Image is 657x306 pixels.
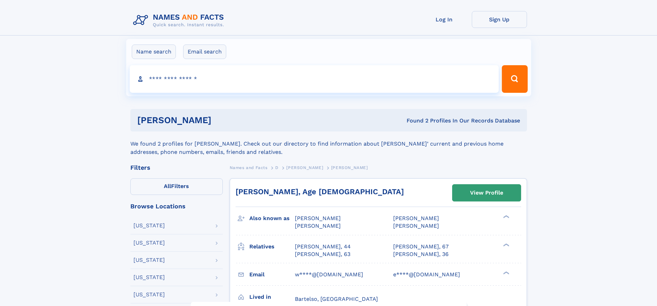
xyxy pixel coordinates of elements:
[249,269,295,280] h3: Email
[130,131,527,156] div: We found 2 profiles for [PERSON_NAME]. Check out our directory to find information about [PERSON_...
[452,185,521,201] a: View Profile
[286,165,323,170] span: [PERSON_NAME]
[275,163,279,172] a: D
[295,223,341,229] span: [PERSON_NAME]
[286,163,323,172] a: [PERSON_NAME]
[249,291,295,303] h3: Lived in
[249,213,295,224] h3: Also known as
[393,223,439,229] span: [PERSON_NAME]
[275,165,279,170] span: D
[417,11,472,28] a: Log In
[130,203,223,209] div: Browse Locations
[133,257,165,263] div: [US_STATE]
[295,250,350,258] a: [PERSON_NAME], 63
[393,215,439,221] span: [PERSON_NAME]
[133,292,165,297] div: [US_STATE]
[309,117,520,125] div: Found 2 Profiles In Our Records Database
[137,116,309,125] h1: [PERSON_NAME]
[501,215,510,219] div: ❯
[236,187,404,196] a: [PERSON_NAME], Age [DEMOGRAPHIC_DATA]
[295,215,341,221] span: [PERSON_NAME]
[295,296,378,302] span: Bartelso, [GEOGRAPHIC_DATA]
[470,185,503,201] div: View Profile
[393,250,449,258] a: [PERSON_NAME], 36
[295,243,351,250] a: [PERSON_NAME], 44
[132,45,176,59] label: Name search
[230,163,268,172] a: Names and Facts
[130,178,223,195] label: Filters
[164,183,171,189] span: All
[133,275,165,280] div: [US_STATE]
[130,65,499,93] input: search input
[130,165,223,171] div: Filters
[501,270,510,275] div: ❯
[183,45,226,59] label: Email search
[393,243,449,250] a: [PERSON_NAME], 67
[133,240,165,246] div: [US_STATE]
[502,65,527,93] button: Search Button
[472,11,527,28] a: Sign Up
[133,223,165,228] div: [US_STATE]
[130,11,230,30] img: Logo Names and Facts
[331,165,368,170] span: [PERSON_NAME]
[501,243,510,247] div: ❯
[249,241,295,253] h3: Relatives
